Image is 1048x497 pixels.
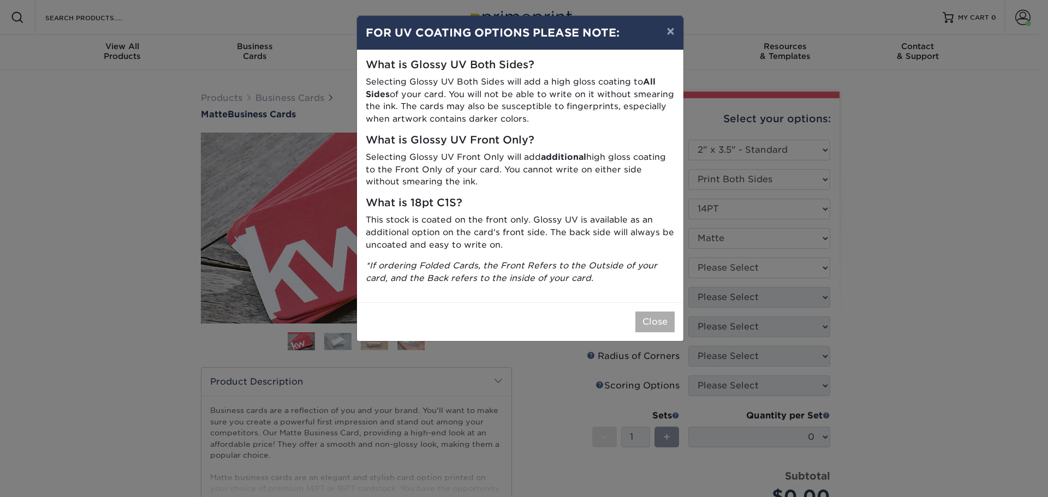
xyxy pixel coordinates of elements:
[366,197,675,209] h5: What is 18pt C1S?
[366,76,675,125] p: Selecting Glossy UV Both Sides will add a high gloss coating to of your card. You will not be abl...
[366,260,657,283] i: *If ordering Folded Cards, the Front Refers to the Outside of your card, and the Back refers to t...
[366,25,675,41] h4: FOR UV COATING OPTIONS PLEASE NOTE:
[658,16,683,46] button: ×
[635,312,675,332] button: Close
[366,59,675,71] h5: What is Glossy UV Both Sides?
[541,152,586,162] strong: additional
[366,214,675,251] p: This stock is coated on the front only. Glossy UV is available as an additional option on the car...
[366,76,656,99] strong: All Sides
[366,151,675,188] p: Selecting Glossy UV Front Only will add high gloss coating to the Front Only of your card. You ca...
[366,134,675,147] h5: What is Glossy UV Front Only?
